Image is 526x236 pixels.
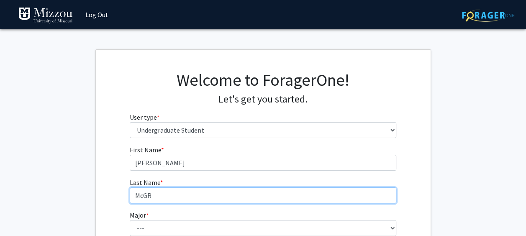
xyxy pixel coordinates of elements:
[130,112,159,122] label: User type
[462,9,514,22] img: ForagerOne Logo
[130,146,161,154] span: First Name
[6,198,36,230] iframe: Chat
[130,178,160,187] span: Last Name
[130,210,149,220] label: Major
[130,70,396,90] h1: Welcome to ForagerOne!
[18,7,73,24] img: University of Missouri Logo
[130,93,396,105] h4: Let's get you started.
